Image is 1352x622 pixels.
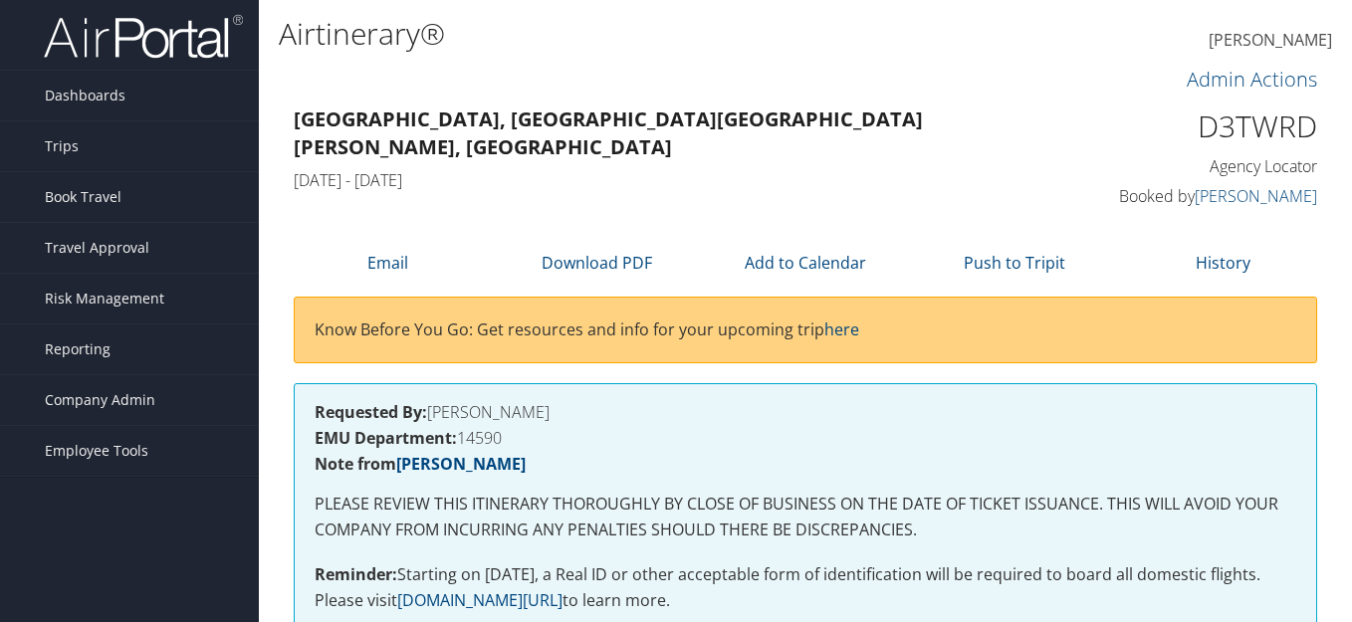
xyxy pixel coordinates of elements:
[315,563,397,585] strong: Reminder:
[745,252,866,274] a: Add to Calendar
[1195,185,1317,207] a: [PERSON_NAME]
[279,13,981,55] h1: Airtinerary®
[45,426,148,476] span: Employee Tools
[315,492,1296,542] p: PLEASE REVIEW THIS ITINERARY THOROUGHLY BY CLOSE OF BUSINESS ON THE DATE OF TICKET ISSUANCE. THIS...
[45,274,164,323] span: Risk Management
[1209,10,1332,72] a: [PERSON_NAME]
[315,453,526,475] strong: Note from
[45,223,149,273] span: Travel Approval
[315,562,1296,613] p: Starting on [DATE], a Real ID or other acceptable form of identification will be required to boar...
[45,375,155,425] span: Company Admin
[45,71,125,120] span: Dashboards
[315,404,1296,420] h4: [PERSON_NAME]
[1084,155,1318,177] h4: Agency Locator
[1084,185,1318,207] h4: Booked by
[315,430,1296,446] h4: 14590
[44,13,243,60] img: airportal-logo.png
[367,252,408,274] a: Email
[1209,29,1332,51] span: [PERSON_NAME]
[1196,252,1250,274] a: History
[824,318,859,340] a: here
[542,252,652,274] a: Download PDF
[45,172,121,222] span: Book Travel
[294,169,1054,191] h4: [DATE] - [DATE]
[315,401,427,423] strong: Requested By:
[964,252,1065,274] a: Push to Tripit
[315,427,457,449] strong: EMU Department:
[1084,105,1318,147] h1: D3TWRD
[294,105,923,160] strong: [GEOGRAPHIC_DATA], [GEOGRAPHIC_DATA] [GEOGRAPHIC_DATA][PERSON_NAME], [GEOGRAPHIC_DATA]
[1187,66,1317,93] a: Admin Actions
[45,324,111,374] span: Reporting
[315,317,1296,343] p: Know Before You Go: Get resources and info for your upcoming trip
[396,453,526,475] a: [PERSON_NAME]
[45,121,79,171] span: Trips
[397,589,563,611] a: [DOMAIN_NAME][URL]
